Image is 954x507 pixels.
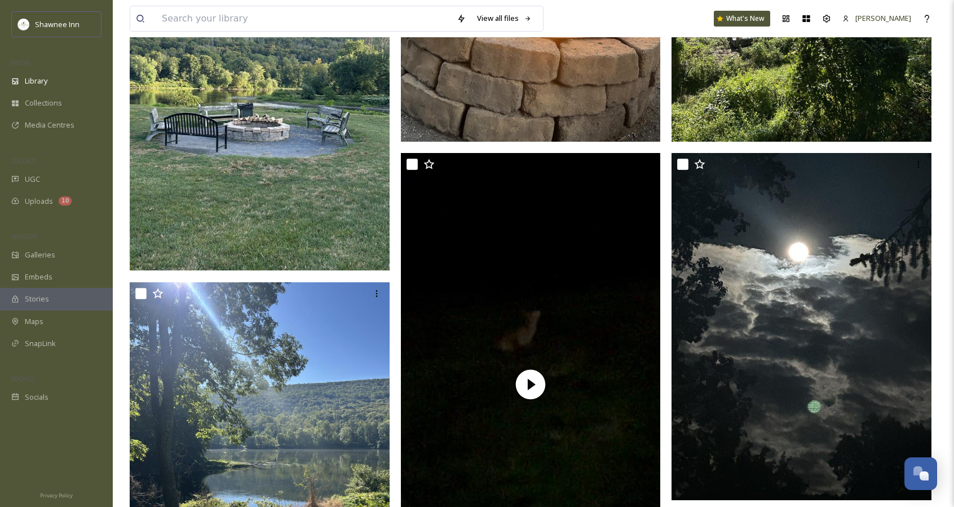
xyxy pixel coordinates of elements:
[25,98,62,108] span: Collections
[11,58,31,67] span: MEDIA
[25,174,40,185] span: UGC
[25,294,49,304] span: Stories
[25,76,47,86] span: Library
[40,492,73,499] span: Privacy Policy
[25,196,53,207] span: Uploads
[18,19,29,30] img: shawnee-300x300.jpg
[156,6,451,31] input: Search your library
[35,19,79,29] span: Shawnee Inn
[40,488,73,501] a: Privacy Policy
[25,250,55,260] span: Galleries
[25,316,43,327] span: Maps
[855,13,911,23] span: [PERSON_NAME]
[11,232,37,241] span: WIDGETS
[59,196,72,206] div: 10
[714,11,770,27] a: What's New
[25,272,52,282] span: Embeds
[25,392,48,403] span: Socials
[904,457,937,490] button: Open Chat
[11,374,34,383] span: SOCIALS
[25,120,74,130] span: Media Centres
[11,156,36,165] span: COLLECT
[837,7,917,29] a: [PERSON_NAME]
[471,7,537,29] a: View all files
[672,153,931,500] img: ext_1757620022.660699_Jeffskech@aol.com-IMG_3455.jpeg
[25,338,56,349] span: SnapLink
